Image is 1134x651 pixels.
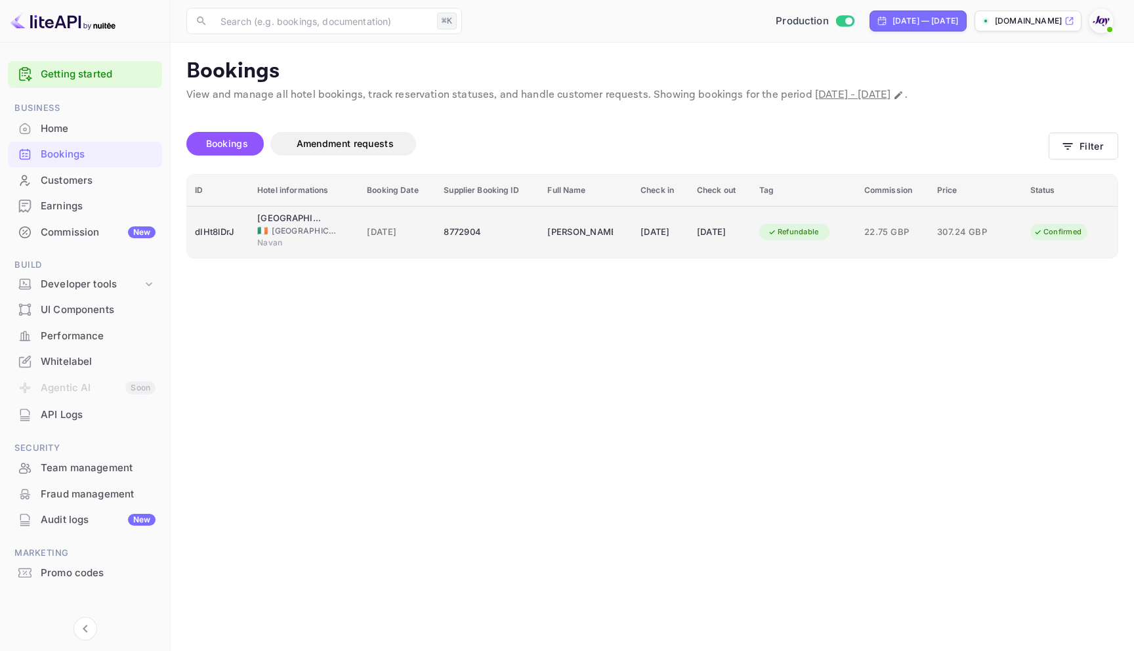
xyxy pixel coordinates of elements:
div: Earnings [41,199,156,214]
span: 22.75 GBP [864,225,921,240]
span: Ireland [257,226,268,235]
div: ⌘K [437,12,457,30]
div: New [128,514,156,526]
th: Status [1022,175,1118,207]
a: UI Components [8,297,162,322]
p: [DOMAIN_NAME] [995,15,1062,27]
th: Check in [633,175,689,207]
img: LiteAPI logo [10,10,115,31]
div: Whitelabel [8,349,162,375]
p: View and manage all hotel bookings, track reservation statuses, and handle customer requests. Sho... [186,87,1118,103]
div: Customers [8,168,162,194]
a: Performance [8,324,162,348]
div: Customers [41,173,156,188]
button: Filter [1049,133,1118,159]
a: API Logs [8,402,162,427]
span: Marketing [8,546,162,560]
img: With Joy [1091,10,1112,31]
span: 307.24 GBP [937,225,1003,240]
span: Business [8,101,162,115]
div: Developer tools [41,277,142,292]
div: Performance [8,324,162,349]
div: [DATE] [697,222,744,243]
div: API Logs [41,408,156,423]
div: Audit logs [41,513,156,528]
span: Security [8,441,162,455]
p: Bookings [186,58,1118,85]
a: CommissionNew [8,220,162,244]
div: Whitelabel [41,354,156,369]
input: Search (e.g. bookings, documentation) [213,8,432,34]
div: Fraud management [8,482,162,507]
div: [DATE] [640,222,681,243]
span: [DATE] - [DATE] [815,88,891,102]
table: booking table [187,175,1118,258]
span: Build [8,258,162,272]
button: Change date range [892,89,905,102]
a: Earnings [8,194,162,218]
span: [DATE] [367,225,428,240]
div: dIHt8lDrJ [195,222,241,243]
span: Production [776,14,829,29]
th: Full Name [539,175,633,207]
div: Ardboyne Hotel [257,212,323,225]
a: Getting started [41,67,156,82]
div: Promo codes [41,566,156,581]
div: Developer tools [8,273,162,296]
div: 8772904 [444,222,532,243]
a: Customers [8,168,162,192]
div: Performance [41,329,156,344]
div: UI Components [41,303,156,318]
a: Team management [8,455,162,480]
a: Promo codes [8,560,162,585]
th: Check out [689,175,751,207]
a: Fraud management [8,482,162,506]
a: Bookings [8,142,162,166]
div: Refundable [759,224,828,240]
div: UI Components [8,297,162,323]
span: Bookings [206,138,248,149]
div: Switch to Sandbox mode [770,14,859,29]
div: Team management [8,455,162,481]
div: Kelsey Bishop [547,222,613,243]
button: Collapse navigation [73,617,97,640]
div: Commission [41,225,156,240]
th: Tag [751,175,856,207]
a: Whitelabel [8,349,162,373]
th: Booking Date [359,175,436,207]
div: CommissionNew [8,220,162,245]
div: Home [41,121,156,136]
div: Bookings [8,142,162,167]
div: account-settings tabs [186,132,1049,156]
div: Promo codes [8,560,162,586]
a: Home [8,116,162,140]
div: Confirmed [1025,224,1090,240]
div: Fraud management [41,487,156,502]
div: Home [8,116,162,142]
div: Getting started [8,61,162,88]
div: [DATE] — [DATE] [892,15,958,27]
div: New [128,226,156,238]
th: Supplier Booking ID [436,175,539,207]
div: API Logs [8,402,162,428]
div: Audit logsNew [8,507,162,533]
th: ID [187,175,249,207]
span: [GEOGRAPHIC_DATA] [272,225,337,237]
span: Amendment requests [297,138,394,149]
div: Team management [41,461,156,476]
div: Bookings [41,147,156,162]
a: Audit logsNew [8,507,162,532]
th: Price [929,175,1022,207]
div: Earnings [8,194,162,219]
th: Commission [856,175,929,207]
th: Hotel informations [249,175,359,207]
span: Navan [257,237,323,249]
